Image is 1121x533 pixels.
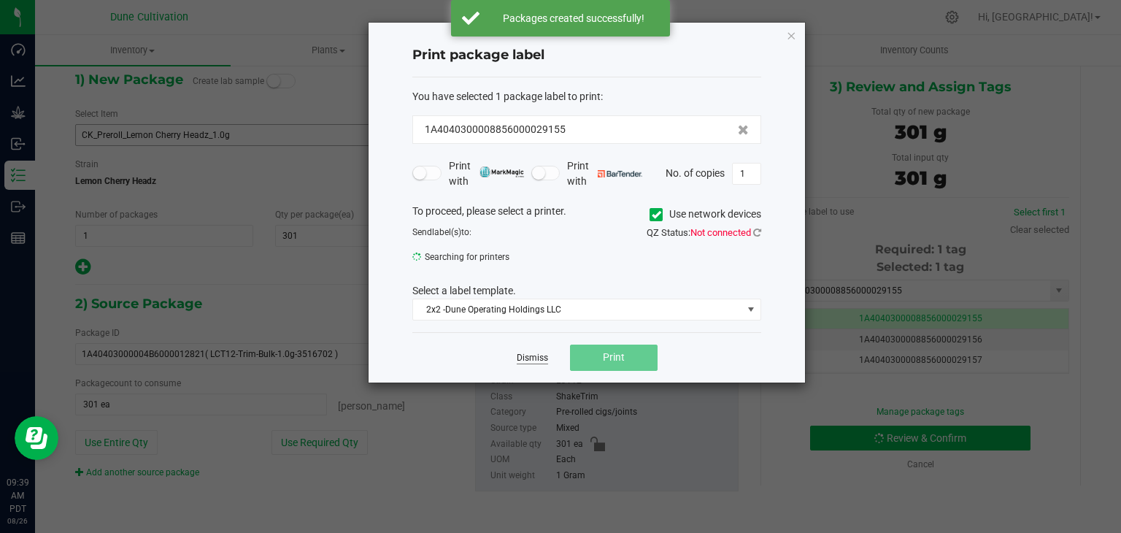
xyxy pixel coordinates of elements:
span: Print with [567,158,642,189]
img: mark_magic_cybra.png [479,166,524,177]
div: : [412,89,761,104]
span: 1A4040300008856000029155 [425,122,566,137]
div: Packages created successfully! [488,11,659,26]
span: 2x2 -Dune Operating Holdings LLC [413,299,742,320]
iframe: Resource center [15,416,58,460]
span: Send to: [412,227,471,237]
div: Select a label template. [401,283,772,299]
span: QZ Status: [647,227,761,238]
span: Not connected [690,227,751,238]
div: To proceed, please select a printer. [401,204,772,226]
span: Searching for printers [412,246,576,268]
span: You have selected 1 package label to print [412,91,601,102]
a: Dismiss [517,352,548,364]
label: Use network devices [650,207,761,222]
span: label(s) [432,227,461,237]
span: Print with [449,158,524,189]
img: bartender.png [598,170,642,177]
h4: Print package label [412,46,761,65]
span: Print [603,351,625,363]
button: Print [570,345,658,371]
span: No. of copies [666,166,725,178]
